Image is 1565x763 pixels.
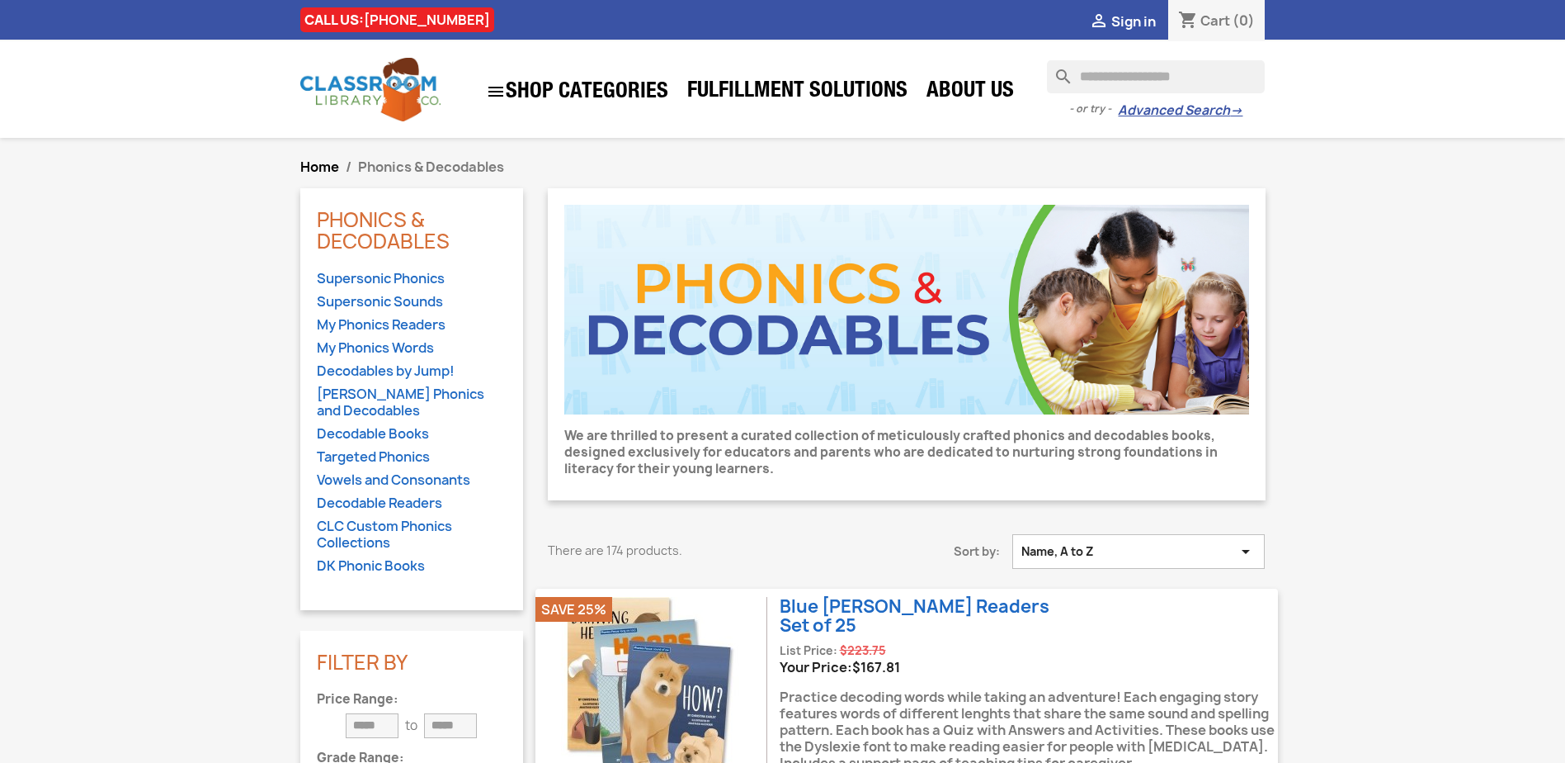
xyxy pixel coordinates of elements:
i: search [1047,60,1067,80]
p: There are 174 products. [548,543,832,559]
span: (0) [1233,12,1255,30]
span: Cart [1200,12,1230,30]
span: Sort by: [857,543,1013,560]
i: shopping_cart [1178,12,1198,31]
a: SHOP CATEGORIES [478,73,676,110]
a: Targeted Phonics [317,448,507,467]
a: Home [300,158,339,176]
span: Phonics & Decodables [358,158,504,176]
a: Supersonic Phonics [317,270,507,289]
a: Vowels and Consonants [317,472,507,490]
a: Decodable Readers [317,495,507,514]
img: CLC_Phonics_And_Decodables.jpg [564,205,1249,415]
span: - or try - [1069,101,1118,117]
li: Save 25% [535,597,612,622]
input: Search [1047,60,1265,93]
a: Blue [PERSON_NAME] ReadersSet of 25 [780,595,1049,637]
span: Sign in [1111,12,1156,31]
i:  [486,82,506,102]
span: Price [852,658,900,676]
i:  [1236,543,1256,560]
p: Price Range: [317,693,507,707]
span: List Price: [780,643,837,658]
a: My Phonics Readers [317,316,507,335]
p: Filter By [317,652,507,673]
p: to [405,718,417,734]
a: Supersonic Sounds [317,293,507,312]
a: [PERSON_NAME] Phonics and Decodables [317,386,507,421]
a: Advanced Search→ [1118,102,1242,119]
a: DK Phonic Books [317,557,507,576]
a: [PHONE_NUMBER] [364,11,490,29]
a: Decodable Books [317,425,507,444]
a: Decodables by Jump! [317,363,507,381]
a: My Phonics Words [317,339,507,358]
p: We are thrilled to present a curated collection of meticulously crafted phonics and decodables bo... [564,428,1249,477]
a: Fulfillment Solutions [679,76,916,109]
a: CLC Custom Phonics Collections [317,518,507,553]
i:  [1089,12,1109,32]
button: Sort by selection [1012,534,1265,569]
span: Regular price [840,642,886,659]
a:  Sign in [1089,12,1156,31]
img: Classroom Library Company [300,58,441,121]
a: About Us [918,76,1022,109]
span: → [1230,102,1242,119]
a: Phonics & Decodables [317,206,450,255]
div: Your Price: [780,659,1278,675]
div: CALL US: [300,7,494,32]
